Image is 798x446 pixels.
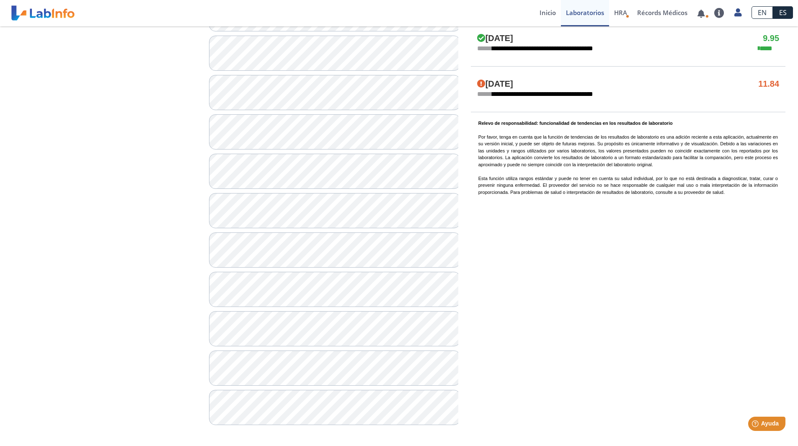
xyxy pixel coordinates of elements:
[614,8,627,17] span: HRA
[478,120,778,196] p: Por favor, tenga en cuenta que la función de tendencias de los resultados de laboratorio es una a...
[752,6,773,19] a: EN
[477,34,513,44] h4: [DATE]
[773,6,793,19] a: ES
[478,121,673,126] b: Relevo de responsabilidad: funcionalidad de tendencias en los resultados de laboratorio
[763,34,779,44] h4: 9.95
[723,413,789,437] iframe: Help widget launcher
[758,79,779,89] h4: 11.84
[477,79,513,89] h4: [DATE]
